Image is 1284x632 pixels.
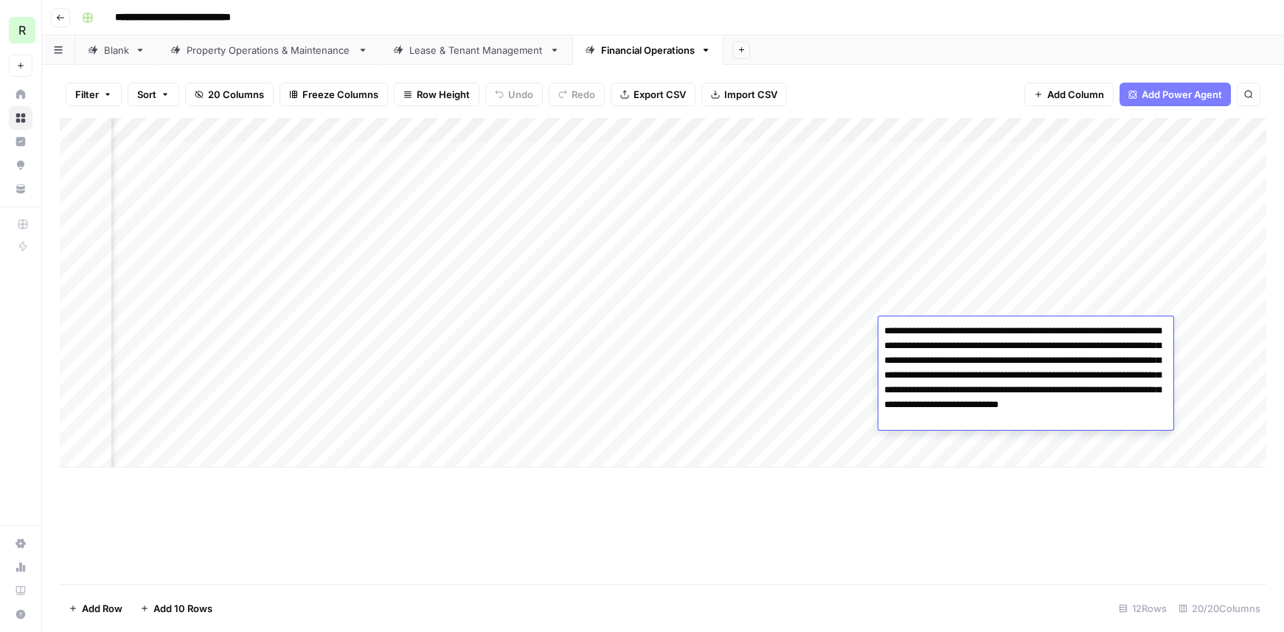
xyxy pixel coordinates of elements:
[409,43,544,58] div: Lease & Tenant Management
[9,603,32,626] button: Help + Support
[137,87,156,102] span: Sort
[75,87,99,102] span: Filter
[1113,597,1173,620] div: 12 Rows
[9,106,32,130] a: Browse
[75,35,158,65] a: Blank
[701,83,787,106] button: Import CSV
[1173,597,1266,620] div: 20/20 Columns
[549,83,605,106] button: Redo
[1024,83,1114,106] button: Add Column
[187,43,352,58] div: Property Operations & Maintenance
[572,87,595,102] span: Redo
[185,83,274,106] button: 20 Columns
[208,87,264,102] span: 20 Columns
[9,130,32,153] a: Insights
[9,177,32,201] a: Your Data
[394,83,479,106] button: Row Height
[280,83,388,106] button: Freeze Columns
[601,43,695,58] div: Financial Operations
[60,597,131,620] button: Add Row
[1047,87,1104,102] span: Add Column
[724,87,777,102] span: Import CSV
[131,597,221,620] button: Add 10 Rows
[302,87,378,102] span: Freeze Columns
[18,21,26,39] span: R
[128,83,179,106] button: Sort
[1142,87,1222,102] span: Add Power Agent
[485,83,543,106] button: Undo
[572,35,723,65] a: Financial Operations
[634,87,686,102] span: Export CSV
[611,83,695,106] button: Export CSV
[508,87,533,102] span: Undo
[417,87,470,102] span: Row Height
[66,83,122,106] button: Filter
[9,12,32,49] button: Workspace: Re-Leased
[9,555,32,579] a: Usage
[82,601,122,616] span: Add Row
[1120,83,1231,106] button: Add Power Agent
[381,35,572,65] a: Lease & Tenant Management
[158,35,381,65] a: Property Operations & Maintenance
[9,83,32,106] a: Home
[104,43,129,58] div: Blank
[9,153,32,177] a: Opportunities
[153,601,212,616] span: Add 10 Rows
[9,579,32,603] a: Learning Hub
[9,532,32,555] a: Settings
